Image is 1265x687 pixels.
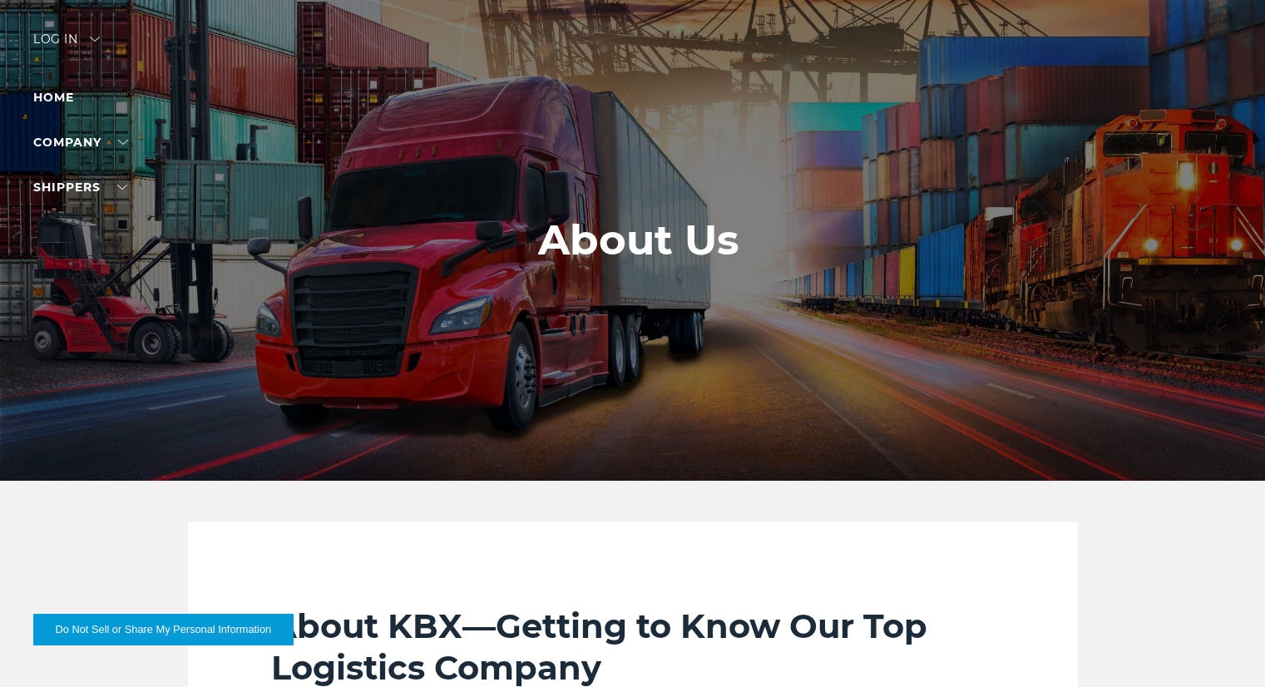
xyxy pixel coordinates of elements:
[33,33,100,57] div: Log in
[90,37,100,42] img: arrow
[33,614,294,645] button: Do Not Sell or Share My Personal Information
[33,90,74,105] a: Home
[571,33,695,106] img: kbx logo
[33,225,128,240] a: Carriers
[33,180,127,195] a: SHIPPERS
[538,216,739,264] h1: About Us
[33,135,128,150] a: Company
